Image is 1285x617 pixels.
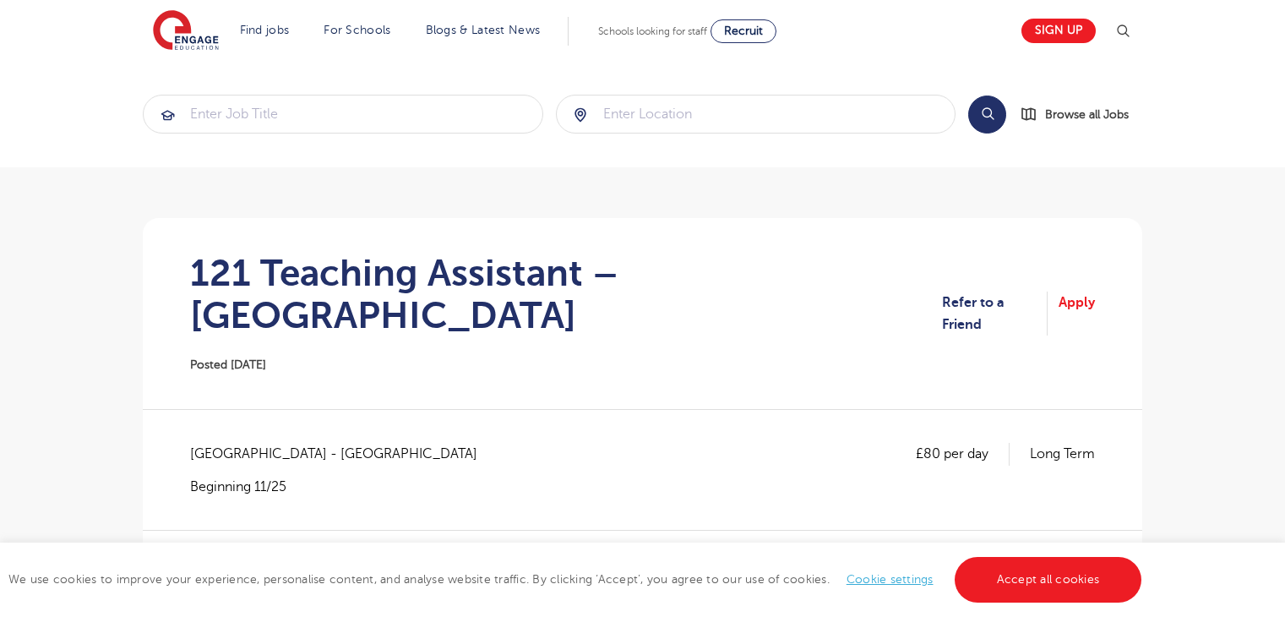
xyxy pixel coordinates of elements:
span: Browse all Jobs [1045,105,1129,124]
a: Accept all cookies [955,557,1142,603]
a: Apply [1059,292,1095,336]
a: Blogs & Latest News [426,24,541,36]
p: Long Term [1030,443,1095,465]
div: Submit [143,95,543,134]
input: Submit [557,96,956,133]
h1: 121 Teaching Assistant – [GEOGRAPHIC_DATA] [190,252,942,336]
a: Sign up [1021,19,1096,43]
span: We use cookies to improve your experience, personalise content, and analyse website traffic. By c... [8,573,1146,586]
span: Schools looking for staff [598,25,707,37]
a: Refer to a Friend [942,292,1048,336]
a: Browse all Jobs [1020,105,1142,124]
a: Recruit [711,19,776,43]
p: £80 per day [916,443,1010,465]
span: [GEOGRAPHIC_DATA] - [GEOGRAPHIC_DATA] [190,443,494,465]
span: Recruit [724,25,763,37]
input: Submit [144,96,542,133]
p: Beginning 11/25 [190,478,494,496]
a: For Schools [324,24,390,36]
button: Search [968,96,1006,134]
div: Submit [556,95,956,134]
a: Cookie settings [847,573,934,586]
a: Find jobs [240,24,290,36]
img: Engage Education [153,10,219,52]
span: Posted [DATE] [190,358,266,371]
